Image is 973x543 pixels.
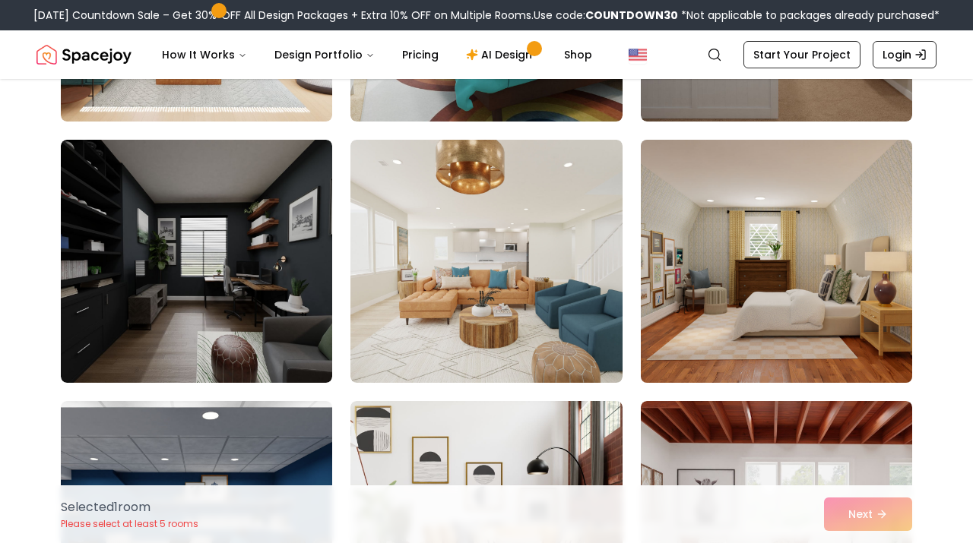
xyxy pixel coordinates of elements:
[36,30,937,79] nav: Global
[585,8,678,23] b: COUNTDOWN30
[61,498,198,516] p: Selected 1 room
[150,39,604,70] nav: Main
[61,140,332,383] img: Room room-94
[262,39,387,70] button: Design Portfolio
[390,39,451,70] a: Pricing
[36,39,132,70] a: Spacejoy
[534,8,678,23] span: Use code:
[150,39,259,70] button: How It Works
[743,41,860,68] a: Start Your Project
[634,134,919,389] img: Room room-96
[61,518,198,530] p: Please select at least 5 rooms
[629,46,647,64] img: United States
[873,41,937,68] a: Login
[552,39,604,70] a: Shop
[350,140,622,383] img: Room room-95
[454,39,549,70] a: AI Design
[36,39,132,70] img: Spacejoy Logo
[33,8,940,23] div: [DATE] Countdown Sale – Get 30% OFF All Design Packages + Extra 10% OFF on Multiple Rooms.
[678,8,940,23] span: *Not applicable to packages already purchased*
